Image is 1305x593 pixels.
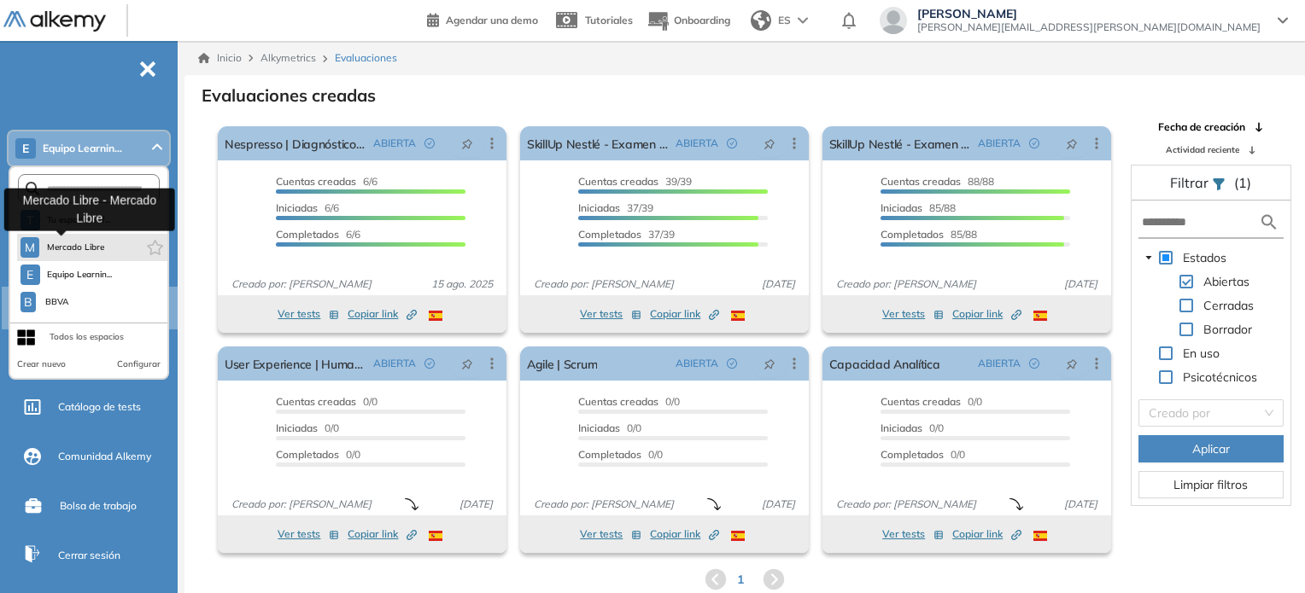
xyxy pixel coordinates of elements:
span: Cuentas creadas [578,175,658,188]
span: Cuentas creadas [276,175,356,188]
span: 1 [737,571,744,589]
a: SkillUp Nestlé - Examen Final [527,126,669,160]
span: Evaluaciones [335,50,397,66]
span: Iniciadas [881,421,922,434]
span: Mercado Libre [46,241,105,254]
button: Aplicar [1138,435,1284,462]
button: pushpin [1053,130,1091,157]
span: 0/0 [578,395,680,408]
a: Capacidad Analítica [829,346,940,381]
span: Limpiar filtros [1173,475,1248,494]
span: 6/6 [276,228,360,241]
span: 0/0 [276,448,360,461]
button: Ver tests [580,524,641,544]
span: Cuentas creadas [881,175,961,188]
span: Completados [881,448,944,461]
span: Creado por: [PERSON_NAME] [527,497,681,512]
span: 6/6 [276,175,377,188]
button: Ver tests [882,304,944,324]
button: Copiar link [952,304,1021,324]
span: Equipo Learnin... [47,268,113,282]
button: Copiar link [650,304,719,324]
span: 0/0 [578,448,663,461]
span: [PERSON_NAME][EMAIL_ADDRESS][PERSON_NAME][DOMAIN_NAME] [917,20,1261,34]
a: User Experience | Human Centered Design [225,346,366,381]
span: ES [778,13,791,28]
span: Cerradas [1200,295,1257,316]
span: 0/0 [881,395,982,408]
span: [DATE] [1057,276,1104,292]
span: Comunidad Alkemy [58,449,151,464]
span: Copiar link [952,526,1021,542]
button: pushpin [448,130,486,157]
button: Ver tests [580,304,641,324]
span: Creado por: [PERSON_NAME] [225,276,378,292]
span: check-circle [727,138,737,148]
button: Configurar [117,358,161,371]
span: Completados [276,448,339,461]
span: Abiertas [1200,271,1253,292]
span: 6/6 [276,201,339,214]
a: Inicio [198,50,242,66]
span: pushpin [764,357,775,370]
img: ESP [731,531,745,541]
div: Todos los espacios [50,330,124,344]
span: 0/0 [276,421,339,434]
span: Actividad reciente [1166,143,1239,156]
img: ESP [1033,311,1047,321]
span: 0/0 [881,421,944,434]
div: Mercado Libre - Mercado Libre [4,188,175,230]
span: Onboarding [674,14,730,26]
span: (1) [1234,172,1251,193]
img: ESP [429,311,442,321]
span: 85/88 [881,201,956,214]
span: Psicotécnicos [1179,367,1261,387]
button: pushpin [1053,350,1091,377]
span: Completados [578,228,641,241]
img: world [751,10,771,31]
span: ABIERTA [676,356,718,371]
span: Alkymetrics [260,51,316,64]
span: [PERSON_NAME] [917,7,1261,20]
img: ESP [1033,531,1047,541]
span: [DATE] [755,276,802,292]
button: Ver tests [882,524,944,544]
span: check-circle [424,358,435,369]
span: E [26,268,33,282]
button: Copiar link [348,524,417,544]
span: Creado por: [PERSON_NAME] [829,276,983,292]
img: search icon [1259,212,1279,233]
span: 0/0 [881,448,965,461]
span: 37/39 [578,201,653,214]
span: Iniciadas [276,201,318,214]
span: ABIERTA [978,356,1021,371]
span: Copiar link [650,526,719,542]
a: Agile | Scrum [527,346,598,381]
span: Bolsa de trabajo [60,498,137,514]
button: Copiar link [348,304,417,324]
span: 39/39 [578,175,692,188]
span: Copiar link [348,306,417,322]
button: pushpin [448,350,486,377]
span: Completados [881,228,944,241]
a: SkillUp Nestlé - Examen Inicial [829,126,971,160]
span: check-circle [1029,138,1039,148]
span: Creado por: [PERSON_NAME] [527,276,681,292]
span: Cuentas creadas [881,395,961,408]
span: Creado por: [PERSON_NAME] [225,497,378,512]
span: ABIERTA [676,136,718,151]
span: pushpin [1066,357,1078,370]
span: check-circle [727,358,737,369]
span: Borrador [1200,319,1255,340]
span: Catálogo de tests [58,399,141,415]
span: Completados [578,448,641,461]
span: 0/0 [276,395,377,408]
span: En uso [1179,343,1223,363]
span: Psicotécnicos [1183,369,1257,385]
span: Aplicar [1192,439,1230,458]
span: Iniciadas [578,421,620,434]
span: B [24,295,32,309]
span: Cuentas creadas [276,395,356,408]
span: pushpin [1066,137,1078,150]
button: Limpiar filtros [1138,471,1284,498]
